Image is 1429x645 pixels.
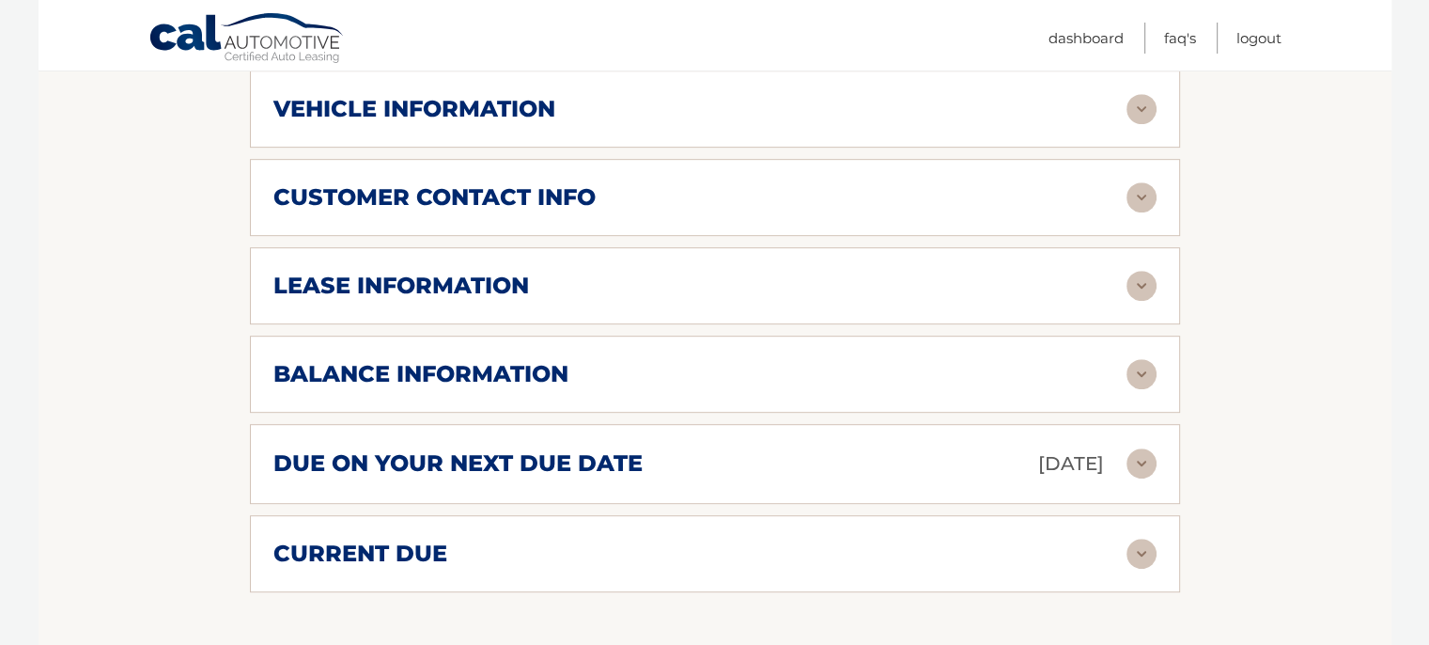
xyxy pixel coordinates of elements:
h2: current due [273,540,447,568]
h2: balance information [273,360,568,388]
h2: due on your next due date [273,449,643,478]
img: accordion-rest.svg [1126,271,1157,301]
img: accordion-rest.svg [1126,359,1157,389]
h2: lease information [273,272,529,300]
a: Dashboard [1048,23,1124,54]
p: [DATE] [1038,448,1104,480]
img: accordion-rest.svg [1126,539,1157,569]
h2: customer contact info [273,183,596,212]
h2: vehicle information [273,95,555,123]
a: Cal Automotive [148,12,346,67]
img: accordion-rest.svg [1126,448,1157,479]
a: FAQ's [1164,23,1196,54]
a: Logout [1236,23,1281,54]
img: accordion-rest.svg [1126,94,1157,124]
img: accordion-rest.svg [1126,182,1157,212]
